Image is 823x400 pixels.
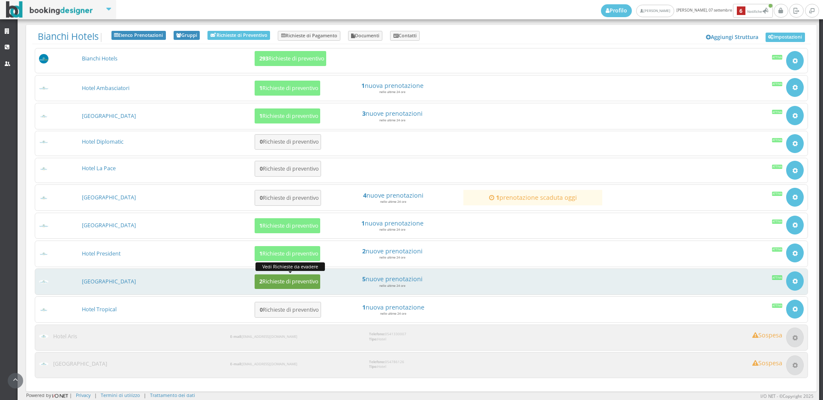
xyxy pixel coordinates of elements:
[259,278,262,285] b: 2
[39,224,49,228] img: d1a594307d3611ed9c9d0608f5526cb6_max100.png
[39,54,49,64] img: 56a3b5230dfa11eeb8a602419b1953d8_max100.png
[255,51,326,66] button: 293Richieste di preventivo
[39,86,49,90] img: a22403af7d3611ed9c9d0608f5526cb6_max100.png
[257,113,318,119] h5: Richieste di preventivo
[94,392,97,398] div: |
[82,222,136,229] a: [GEOGRAPHIC_DATA]
[702,31,763,44] a: Aggiungi Struttura
[257,138,319,145] h5: Richieste di preventivo
[467,194,598,201] a: 1prenotazione scaduta oggi
[348,31,383,41] a: Documenti
[49,333,225,340] h3: Hotel Aris
[379,284,405,288] small: nelle ultime 24 ore
[150,392,195,398] a: Trattamento dei dati
[39,140,49,144] img: baa77dbb7d3611ed9c9d0608f5526cb6_max100.png
[226,358,365,370] div: [EMAIL_ADDRESS][DOMAIN_NAME]
[772,192,783,196] div: Attiva
[496,193,499,202] strong: 1
[39,252,49,256] img: da2a24d07d3611ed9c9d0608f5526cb6_max100.png
[327,247,458,255] a: 2nuove prenotazioni
[255,262,325,271] div: Vedi Richieste da evadere
[39,334,49,338] img: ab96904f7d3611ed9c9d0608f5526cb6_max100.png
[255,161,321,177] button: 0Richieste di preventivo
[39,167,49,171] img: c3084f9b7d3611ed9c9d0608f5526cb6_max100.png
[255,190,321,206] button: 0Richieste di preventivo
[636,5,674,17] a: [PERSON_NAME]
[369,331,385,336] strong: Telefono:
[26,392,72,399] div: Powered by |
[38,30,99,42] a: Bianchi Hotels
[327,110,458,117] a: 3nuove prenotazioni
[207,31,270,40] a: Richieste di Preventivo
[772,275,783,280] div: Attiva
[226,330,365,343] div: [EMAIL_ADDRESS][DOMAIN_NAME]
[230,334,242,339] strong: E-mail:
[255,218,320,233] button: 1Richieste di preventivo
[327,82,458,89] a: 1nuova prenotazione
[379,90,405,94] small: nelle ultime 24 ore
[327,247,458,255] h4: nuove prenotazioni
[38,31,104,42] span: |
[362,247,366,255] strong: 2
[6,1,93,18] img: BookingDesigner.com
[362,303,366,311] strong: 1
[467,194,598,201] h4: prenotazione scaduta oggi
[365,355,504,373] div: 054786126 Hotel
[259,222,262,229] b: 1
[259,112,262,120] b: 1
[365,328,504,345] div: 0541330007 Hotel
[39,114,49,118] img: b34dc2487d3611ed9c9d0608f5526cb6_max100.png
[772,304,783,308] div: Attiva
[733,4,773,18] button: 6Notifiche
[259,55,268,62] b: 293
[327,192,459,199] h4: nuove prenotazioni
[255,108,320,123] button: 1Richieste di preventivo
[49,360,225,368] h3: [GEOGRAPHIC_DATA]
[257,195,319,201] h5: Richieste di preventivo
[327,220,458,227] a: 1nuova prenotazione
[255,81,320,96] button: 1Richieste di preventivo
[174,31,200,40] a: Gruppi
[766,33,805,42] a: Impostazioni
[257,223,318,229] h5: Richieste di preventivo
[260,306,263,313] b: 0
[327,192,459,199] a: 4nuove prenotazioni
[82,250,120,257] a: Hotel President
[257,307,319,313] h5: Richieste di preventivo
[327,82,458,89] h4: nuova prenotazione
[260,138,263,145] b: 0
[772,82,783,86] div: Attiva
[601,4,632,17] a: Profilo
[752,359,782,367] h4: Sospesa
[390,31,420,41] a: Contatti
[101,392,140,398] a: Termini di utilizzo
[82,55,117,62] a: Bianchi Hotels
[82,112,136,120] a: [GEOGRAPHIC_DATA]
[255,246,320,261] button: 1Richieste di preventivo
[601,4,774,18] span: [PERSON_NAME], 07 settembre
[82,194,136,201] a: [GEOGRAPHIC_DATA]
[737,6,745,15] b: 6
[259,84,262,92] b: 1
[257,278,318,285] h5: Richieste di preventivo
[39,196,49,200] img: c99f326e7d3611ed9c9d0608f5526cb6_max100.png
[327,275,458,283] h4: nuove prenotazioni
[51,392,69,399] img: ionet_small_logo.png
[363,191,366,199] strong: 4
[230,361,242,366] strong: E-mail:
[379,256,405,259] small: nelle ultime 24 ore
[772,55,783,59] div: Attiva
[144,392,146,398] div: |
[327,110,458,117] h4: nuove prenotazioni
[82,165,116,172] a: Hotel La Pace
[39,308,49,312] img: f1a57c167d3611ed9c9d0608f5526cb6_max100.png
[369,337,377,341] strong: Tipo:
[361,81,365,90] strong: 1
[327,275,458,283] a: 5nuove prenotazioni
[257,55,324,62] h5: Richieste di preventivo
[255,302,321,318] button: 0Richieste di preventivo
[278,31,340,41] a: Richieste di Pagamento
[111,31,166,40] a: Elenco Prenotazioni
[772,247,783,252] div: Attiva
[379,228,405,232] small: nelle ultime 24 ore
